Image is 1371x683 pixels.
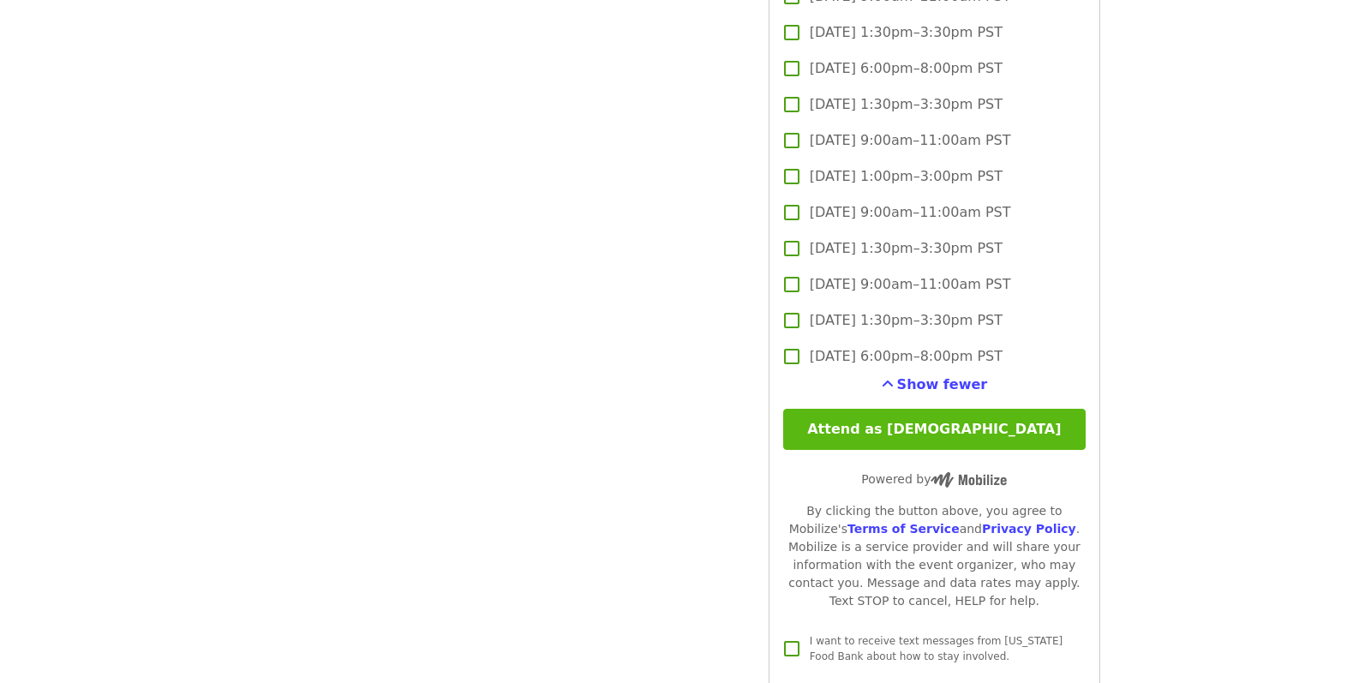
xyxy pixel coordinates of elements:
[982,522,1076,536] a: Privacy Policy
[897,376,988,392] span: Show fewer
[810,238,1003,259] span: [DATE] 1:30pm–3:30pm PST
[810,22,1003,43] span: [DATE] 1:30pm–3:30pm PST
[783,502,1086,610] div: By clicking the button above, you agree to Mobilize's and . Mobilize is a service provider and wi...
[810,94,1003,115] span: [DATE] 1:30pm–3:30pm PST
[810,274,1011,295] span: [DATE] 9:00am–11:00am PST
[810,346,1003,367] span: [DATE] 6:00pm–8:00pm PST
[810,130,1011,151] span: [DATE] 9:00am–11:00am PST
[810,202,1011,223] span: [DATE] 9:00am–11:00am PST
[847,522,960,536] a: Terms of Service
[783,409,1086,450] button: Attend as [DEMOGRAPHIC_DATA]
[810,58,1003,79] span: [DATE] 6:00pm–8:00pm PST
[810,635,1063,662] span: I want to receive text messages from [US_STATE] Food Bank about how to stay involved.
[810,166,1003,187] span: [DATE] 1:00pm–3:00pm PST
[810,310,1003,331] span: [DATE] 1:30pm–3:30pm PST
[882,374,988,395] button: See more timeslots
[861,472,1007,486] span: Powered by
[931,472,1007,488] img: Powered by Mobilize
